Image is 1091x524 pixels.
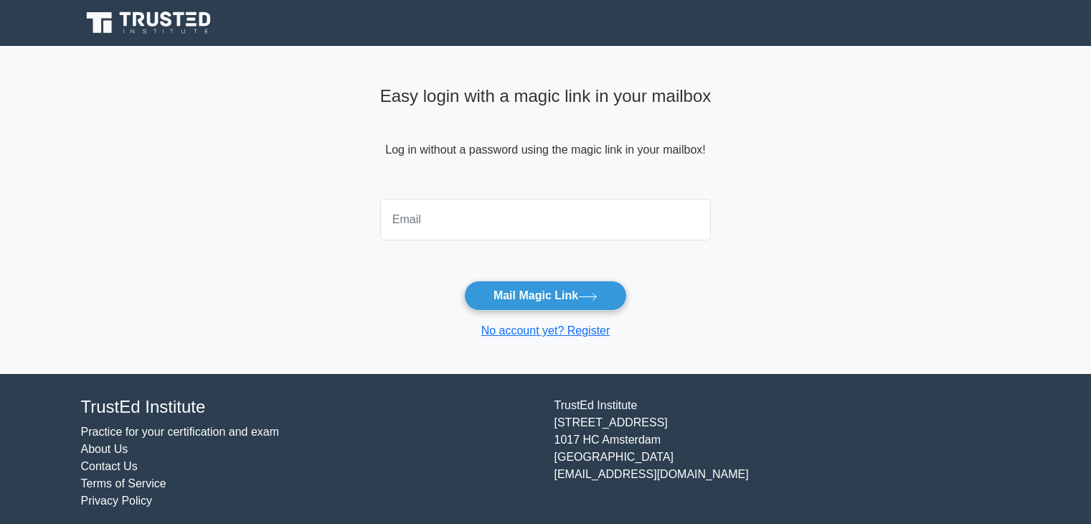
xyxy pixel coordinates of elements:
[81,426,280,438] a: Practice for your certification and exam
[481,324,610,337] a: No account yet? Register
[380,80,712,193] div: Log in without a password using the magic link in your mailbox!
[81,443,128,455] a: About Us
[380,86,712,107] h4: Easy login with a magic link in your mailbox
[380,199,712,240] input: Email
[81,477,166,490] a: Terms of Service
[81,495,153,507] a: Privacy Policy
[464,281,627,311] button: Mail Magic Link
[81,460,138,472] a: Contact Us
[81,397,537,418] h4: TrustEd Institute
[546,397,1019,510] div: TrustEd Institute [STREET_ADDRESS] 1017 HC Amsterdam [GEOGRAPHIC_DATA] [EMAIL_ADDRESS][DOMAIN_NAME]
